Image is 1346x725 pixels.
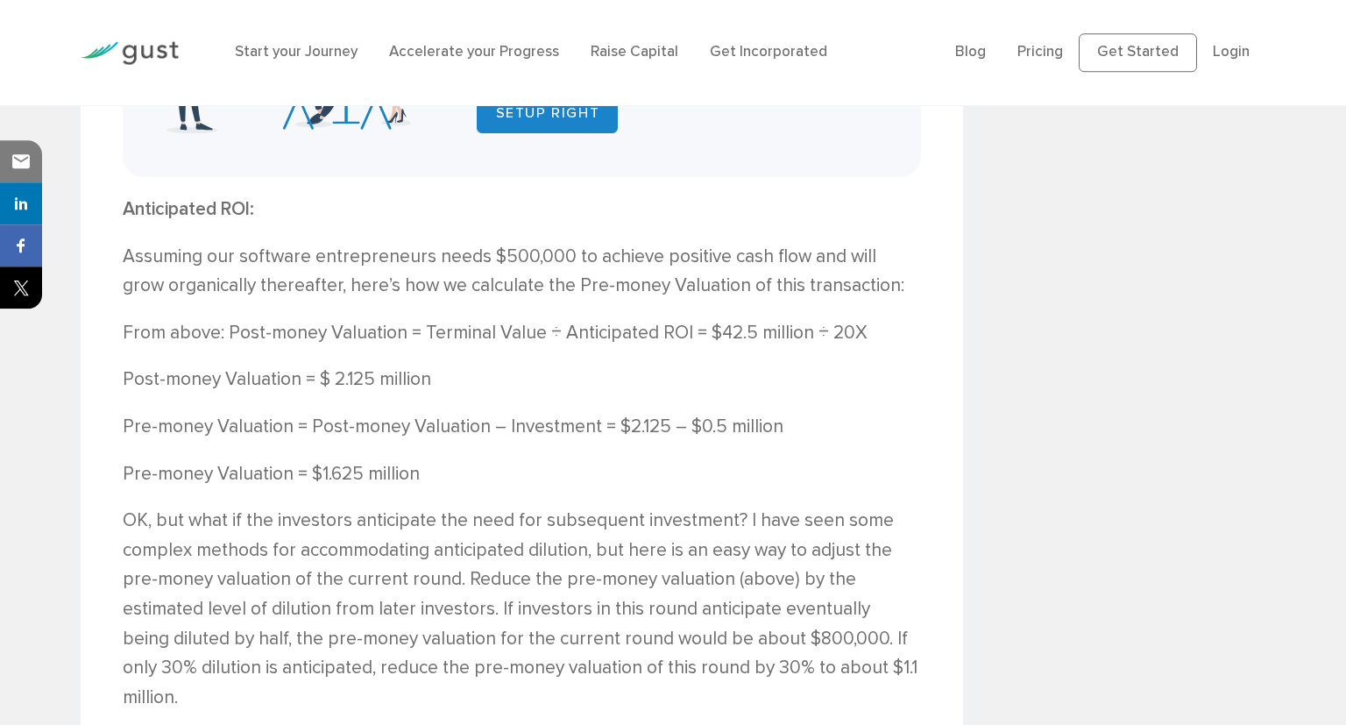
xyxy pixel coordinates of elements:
[81,41,179,65] img: Gust Logo
[123,412,921,442] p: Pre-money Valuation = Post-money Valuation – Investment = $2.125 – $0.5 million
[123,365,921,394] p: Post-money Valuation = $ 2.125 million
[235,43,358,60] a: Start your Journey
[1017,43,1063,60] a: Pricing
[123,506,921,712] p: OK, but what if the investors anticipate the need for subsequent investment? I have seen some com...
[389,43,559,60] a: Accelerate your Progress
[123,242,921,301] p: Assuming our software entrepreneurs needs $500,000 to achieve positive cash flow and will grow or...
[955,43,986,60] a: Blog
[123,318,921,348] p: From above: Post-money Valuation = Terminal Value ÷ Anticipated ROI = $42.5 million ÷ 20X
[1213,43,1250,60] a: Login
[123,459,921,489] p: Pre-money Valuation = $1.625 million
[1079,33,1197,72] a: Get Started
[477,91,618,133] a: SETUP RIGHT
[591,43,678,60] a: Raise Capital
[123,198,254,220] strong: Anticipated ROI:
[710,43,827,60] a: Get Incorporated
